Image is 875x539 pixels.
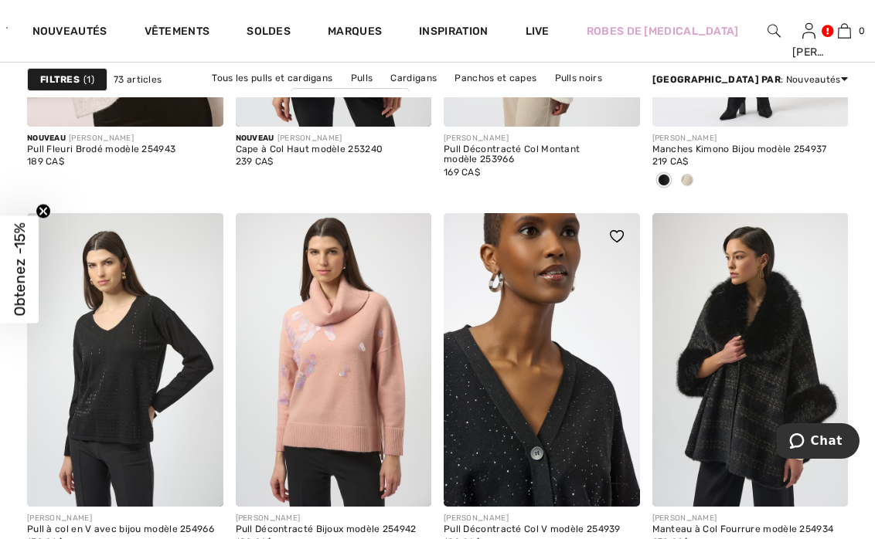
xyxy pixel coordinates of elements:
div: [PERSON_NAME] [236,513,432,524]
a: Cardigans [383,68,444,88]
a: Marques [328,25,382,41]
span: 1 [83,73,94,86]
strong: Filtres [40,73,80,86]
div: [PERSON_NAME] [652,513,849,524]
div: [PERSON_NAME] [444,133,640,144]
span: Obtenez -15% [11,223,29,317]
span: 239 CA$ [236,156,274,167]
a: 0 [828,22,862,40]
div: [PERSON_NAME] [27,513,223,524]
div: [PERSON_NAME] [444,513,640,524]
a: Vêtements [145,25,210,41]
button: Close teaser [36,204,51,219]
a: Panchos et capes [447,68,544,88]
a: Pulls [PERSON_NAME] [291,88,410,110]
strong: [GEOGRAPHIC_DATA] par [652,74,781,85]
a: Pulls Dolcezza [532,89,613,109]
img: recherche [768,22,781,40]
div: [PERSON_NAME] [652,133,849,144]
span: Inspiration [419,25,488,41]
span: Nouveau [27,134,66,143]
img: Manteau à Col Fourrure modèle 254934. Noir/Or [652,213,849,507]
div: Pull Fleuri Brodé modèle 254943 [27,144,223,155]
div: Birch/silver [676,168,699,194]
a: Cardigans noirs [201,89,288,109]
div: [PERSON_NAME] [236,133,432,144]
a: Robes de [MEDICAL_DATA] [587,23,739,39]
img: heart_black_full.svg [610,230,624,242]
span: 189 CA$ [27,156,64,167]
div: Pull à col en V avec bijou modèle 254966 [27,524,223,535]
div: Pull Décontracté Col V modèle 254939 [444,524,640,535]
img: 1ère Avenue [6,12,8,43]
span: 73 articles [114,73,162,86]
img: Pull Décontracté Bijoux modèle 254942. Rose [236,213,432,507]
a: Soldes [247,25,291,41]
img: plus_v2.svg [610,476,624,490]
span: 0 [859,24,865,38]
span: Nouveau [236,134,274,143]
div: : Nouveautés [652,73,848,86]
div: Black/Black [652,168,676,194]
a: Pulls [343,68,381,88]
div: [PERSON_NAME] [27,133,223,144]
div: Manches Kimono Bijou modèle 254937 [652,144,849,155]
a: Nouveautés [32,25,107,41]
div: Cape à Col Haut modèle 253240 [236,144,432,155]
span: 219 CA$ [652,156,689,167]
img: Mon panier [838,22,851,40]
div: Pull Décontracté Col Montant modèle 253966 [444,144,640,166]
a: Pulls [PERSON_NAME] [412,89,529,109]
a: Se connecter [802,23,815,38]
div: [PERSON_NAME] [792,44,826,60]
span: 169 CA$ [444,167,480,178]
a: Live [526,23,550,39]
div: Pull Décontracté Bijoux modèle 254942 [236,524,432,535]
a: Tous les pulls et cardigans [204,68,340,88]
a: Pull Décontracté Col V modèle 254939. Noir [444,213,640,507]
iframe: Ouvre un widget dans lequel vous pouvez chatter avec l’un de nos agents [777,423,860,462]
a: Pulls noirs [547,68,610,88]
div: Manteau à Col Fourrure modèle 254934 [652,524,849,535]
img: Pull à col en V avec bijou modèle 254966. Noir [27,213,223,507]
img: Mes infos [802,22,815,40]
